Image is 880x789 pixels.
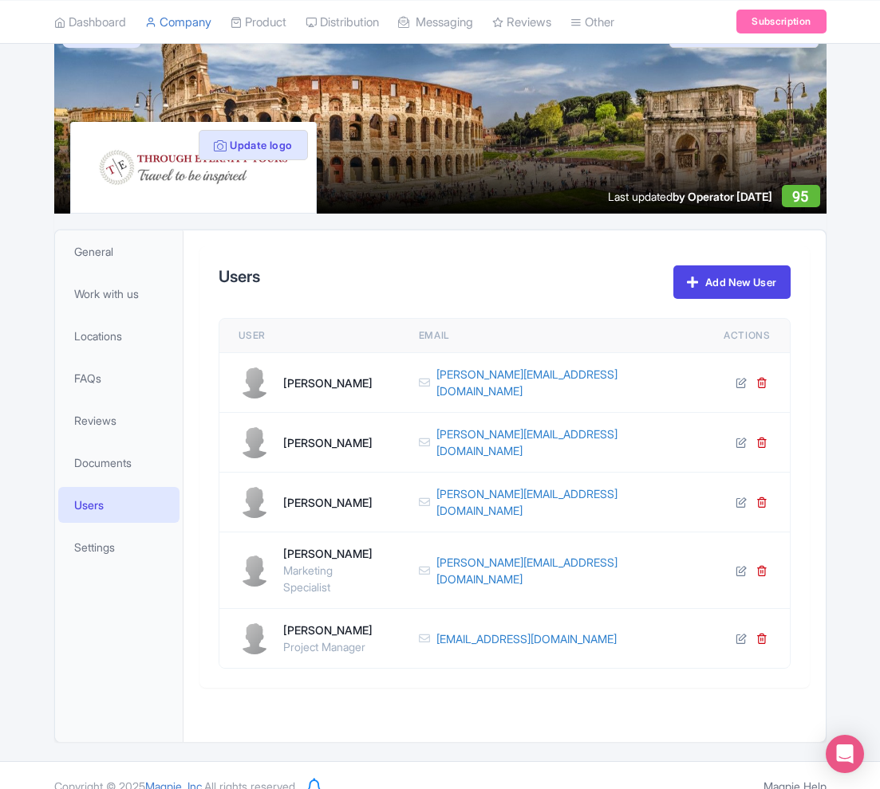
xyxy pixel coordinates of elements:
a: Documents [58,445,180,481]
h2: Users [219,268,260,285]
a: Settings [58,529,180,565]
a: [PERSON_NAME][EMAIL_ADDRESS][DOMAIN_NAME] [436,485,669,519]
img: xocar6xwpmlhj317cun0.jpg [95,135,291,200]
div: [PERSON_NAME] [283,434,373,451]
span: Locations [74,328,122,344]
a: Work with us [58,276,180,312]
a: Add New User [673,265,790,299]
div: Project Manager [283,638,373,655]
div: [PERSON_NAME] [283,622,373,638]
span: Users [74,497,104,513]
a: [PERSON_NAME][EMAIL_ADDRESS][DOMAIN_NAME] [436,366,669,399]
span: Reviews [74,412,116,429]
div: [PERSON_NAME] [283,375,373,391]
a: Reviews [58,402,180,438]
a: Locations [58,318,180,354]
span: Settings [74,539,115,555]
span: General [74,243,113,260]
th: User [219,319,400,353]
a: [EMAIL_ADDRESS][DOMAIN_NAME] [436,630,617,647]
div: Last updated [608,188,772,205]
span: by Operator [DATE] [673,190,772,203]
button: Update logo [199,130,308,160]
div: Open Intercom Messenger [826,735,864,773]
span: Work with us [74,285,139,302]
div: Marketing Specialist [283,562,381,595]
a: [PERSON_NAME][EMAIL_ADDRESS][DOMAIN_NAME] [436,426,669,459]
span: FAQs [74,370,101,387]
a: General [58,234,180,269]
span: Documents [74,454,132,471]
a: FAQs [58,360,180,396]
span: 95 [792,188,809,205]
div: [PERSON_NAME] [283,494,373,511]
th: Actions [688,319,790,353]
a: Subscription [736,10,826,33]
th: Email [400,319,688,353]
div: [PERSON_NAME] [283,545,381,562]
a: [PERSON_NAME][EMAIL_ADDRESS][DOMAIN_NAME] [436,554,669,587]
a: Users [58,487,180,523]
